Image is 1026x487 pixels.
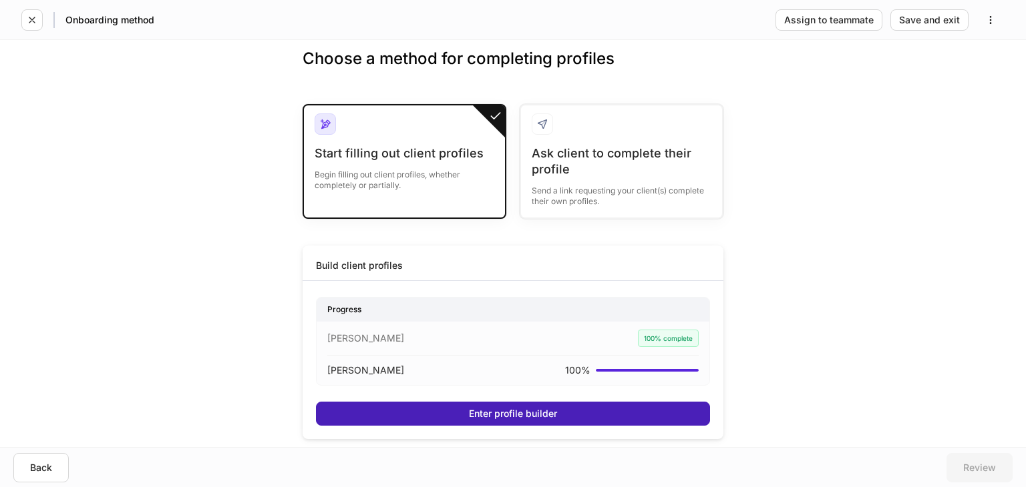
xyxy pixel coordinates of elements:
div: Ask client to complete their profile [532,145,711,177]
div: Build client profiles [316,259,403,272]
button: Assign to teammate [776,9,882,31]
div: Enter profile builder [469,409,557,418]
button: Back [13,453,69,482]
button: Enter profile builder [316,402,710,426]
div: Begin filling out client profiles, whether completely or partially. [315,161,494,191]
button: Save and exit [890,9,969,31]
h3: Choose a method for completing profiles [303,48,723,91]
div: 100% complete [638,330,699,347]
p: [PERSON_NAME] [327,332,404,345]
h5: Onboarding method [65,13,154,27]
div: Assign to teammate [784,15,874,25]
p: [PERSON_NAME] [327,364,404,377]
p: 100 % [565,364,590,377]
div: Save and exit [899,15,960,25]
div: Back [30,463,52,472]
div: Start filling out client profiles [315,145,494,161]
div: Send a link requesting your client(s) complete their own profiles. [532,177,711,207]
div: Progress [317,298,709,321]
